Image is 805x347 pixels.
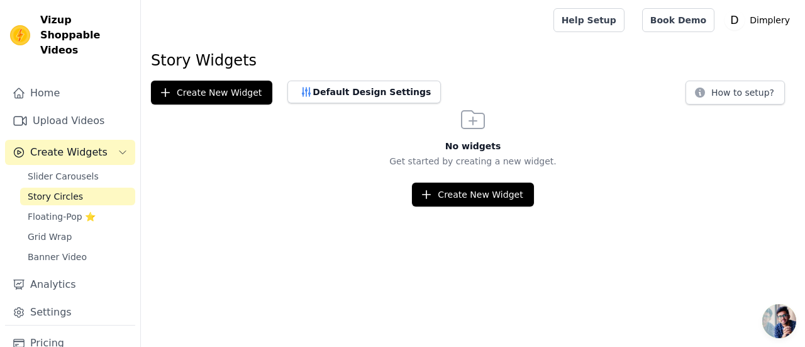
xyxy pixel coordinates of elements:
a: Settings [5,300,135,325]
a: Floating-Pop ⭐ [20,208,135,225]
span: Slider Carousels [28,170,99,183]
img: Vizup [10,25,30,45]
text: D [731,14,739,26]
a: Analytics [5,272,135,297]
h1: Story Widgets [151,50,795,71]
span: Grid Wrap [28,230,72,243]
a: Story Circles [20,188,135,205]
button: D Dimplery [724,9,795,31]
span: Story Circles [28,190,83,203]
span: Vizup Shoppable Videos [40,13,130,58]
button: Create Widgets [5,140,135,165]
a: Grid Wrap [20,228,135,246]
a: Banner Video [20,248,135,266]
p: Dimplery [745,9,795,31]
a: Book Demo [642,8,714,32]
button: Default Design Settings [287,81,441,103]
a: Help Setup [553,8,625,32]
a: Home [5,81,135,106]
button: How to setup? [686,81,785,105]
div: Open chat [762,304,796,338]
span: Banner Video [28,251,87,263]
h3: No widgets [141,140,805,152]
span: Create Widgets [30,145,108,160]
p: Get started by creating a new widget. [141,155,805,168]
button: Create New Widget [412,183,533,207]
span: Floating-Pop ⭐ [28,210,96,223]
a: How to setup? [686,89,785,101]
a: Slider Carousels [20,168,135,185]
a: Upload Videos [5,108,135,134]
button: Create New Widget [151,81,272,105]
